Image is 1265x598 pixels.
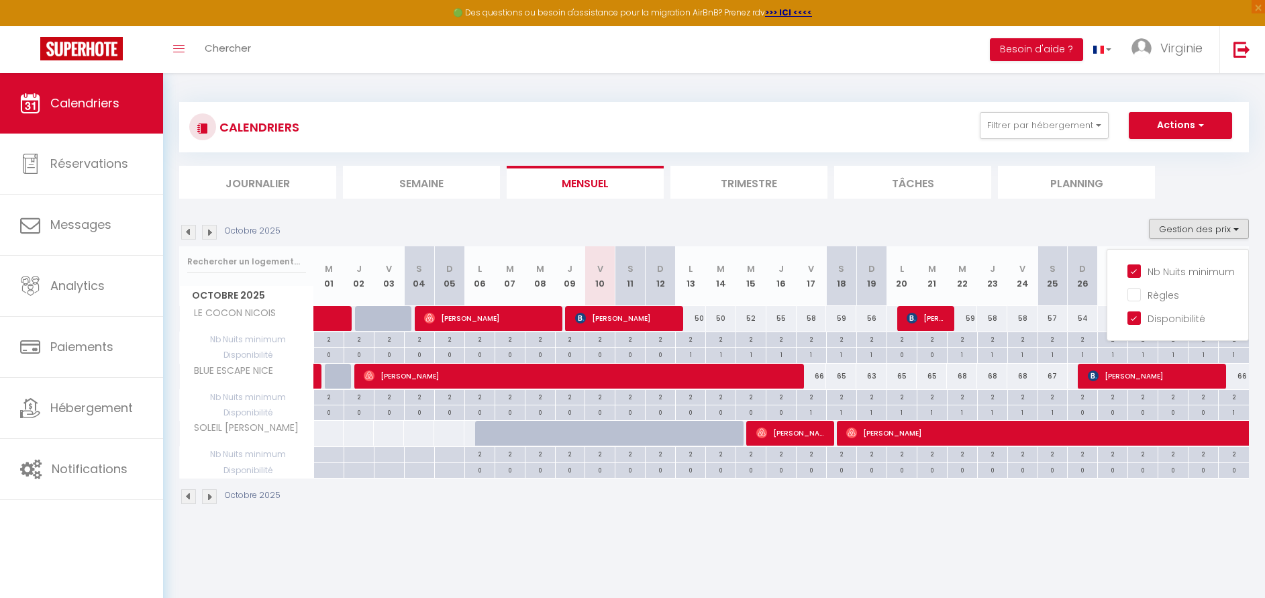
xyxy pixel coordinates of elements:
span: SOLEIL [PERSON_NAME] [182,421,302,436]
div: 2 [314,332,344,345]
div: 0 [1008,463,1038,476]
span: [PERSON_NAME] [756,420,827,446]
div: 0 [1098,463,1127,476]
div: 0 [615,463,645,476]
span: Chercher [205,41,251,55]
div: 2 [1008,332,1038,345]
div: 0 [465,463,495,476]
div: 2 [556,447,585,460]
span: [PERSON_NAME] [364,363,797,389]
p: Octobre 2025 [225,225,281,238]
div: 1 [1188,348,1218,360]
div: 50 [676,306,706,331]
span: Notifications [52,460,128,477]
th: 27 [1098,246,1128,306]
button: Filtrer par hébergement [980,112,1109,139]
div: 2 [525,390,555,403]
div: 2 [585,390,615,403]
div: 2 [1128,390,1158,403]
div: 2 [646,390,675,403]
div: 2 [556,332,585,345]
abbr: V [1019,262,1025,275]
div: 2 [1038,390,1068,403]
div: 55 [1098,306,1128,331]
abbr: S [1050,262,1056,275]
div: 54 [1068,306,1098,331]
span: Hébergement [50,399,133,416]
div: 0 [917,463,947,476]
div: 2 [827,390,856,403]
div: 0 [646,348,675,360]
th: 01 [314,246,344,306]
div: 1 [706,348,736,360]
div: 65 [887,364,917,389]
div: 1 [1128,348,1158,360]
div: 1 [887,405,917,418]
div: 1 [797,405,826,418]
span: Nb Nuits minimum [180,390,313,405]
div: 1 [1098,348,1127,360]
div: 0 [556,463,585,476]
div: 2 [797,390,826,403]
div: 50 [706,306,736,331]
div: 2 [887,447,917,460]
th: 09 [555,246,585,306]
h3: CALENDRIERS [216,112,299,142]
div: 2 [857,390,887,403]
div: 2 [646,332,675,345]
div: 0 [646,463,675,476]
input: Rechercher un logement... [187,250,306,274]
th: 11 [615,246,646,306]
th: 28 [1128,246,1158,306]
div: 0 [1038,463,1068,476]
div: 0 [585,463,615,476]
div: 0 [374,405,404,418]
div: 0 [615,405,645,418]
div: 2 [1038,332,1068,345]
th: 19 [856,246,887,306]
abbr: D [1079,262,1086,275]
a: Chercher [195,26,261,73]
div: 66 [797,364,827,389]
div: 0 [556,348,585,360]
div: 2 [585,447,615,460]
div: 0 [857,463,887,476]
img: logout [1233,41,1250,58]
div: 2 [1038,447,1068,460]
img: Super Booking [40,37,123,60]
div: 0 [314,405,344,418]
abbr: L [689,262,693,275]
div: 1 [857,405,887,418]
li: Journalier [179,166,336,199]
div: 2 [797,332,826,345]
span: [PERSON_NAME] [1088,363,1219,389]
div: 0 [495,463,525,476]
abbr: M [536,262,544,275]
th: 29 [1158,246,1188,306]
div: 63 [856,364,887,389]
div: 2 [495,390,525,403]
div: 2 [948,447,977,460]
span: LE COCON NICOIS [182,306,279,321]
th: 13 [676,246,706,306]
span: [PERSON_NAME] [424,305,555,331]
div: 0 [405,405,434,418]
div: 0 [646,405,675,418]
div: 1 [1068,348,1097,360]
div: 2 [1219,390,1249,403]
div: 2 [1068,332,1097,345]
div: 2 [405,332,434,345]
div: 2 [1219,447,1249,460]
div: 0 [917,348,947,360]
div: 0 [615,348,645,360]
span: Analytics [50,277,105,294]
div: 1 [917,405,947,418]
div: 0 [736,405,766,418]
th: 17 [797,246,827,306]
div: 2 [1008,390,1038,403]
div: 2 [615,332,645,345]
div: 1 [1219,348,1249,360]
div: 2 [435,332,464,345]
a: >>> ICI <<<< [765,7,812,18]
